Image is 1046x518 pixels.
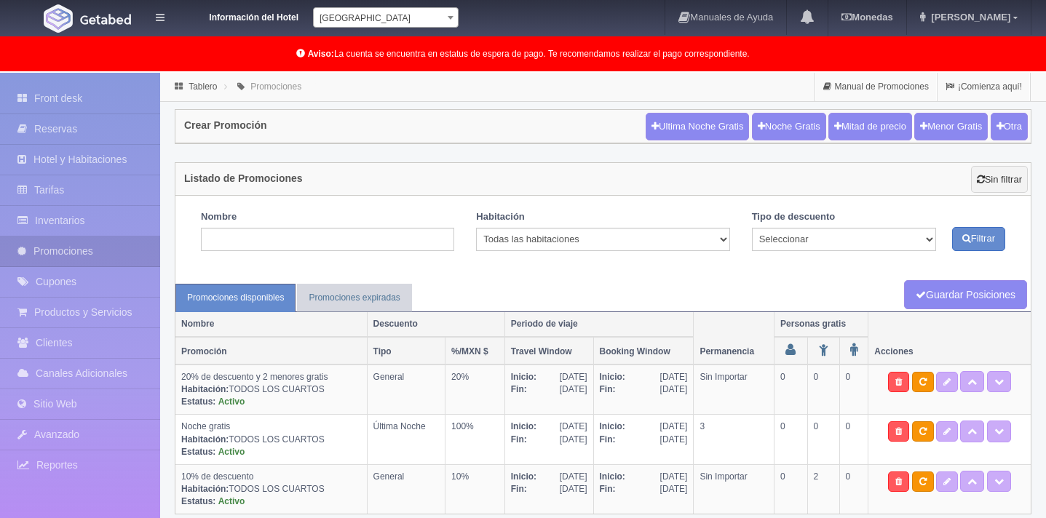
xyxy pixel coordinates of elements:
[218,447,245,457] b: Activo
[367,312,504,337] th: Descuento
[181,397,215,407] b: Estatus:
[694,364,774,415] td: Sin Importar
[250,81,301,92] a: Promociones
[660,434,688,446] span: [DATE]
[560,434,587,446] span: [DATE]
[752,113,826,140] button: Noche Gratis
[175,464,367,514] td: 10% de descuento TODOS LOS CUARTOS
[600,484,616,494] b: Fin:
[660,383,688,396] span: [DATE]
[774,312,868,337] th: Personas gratis
[181,447,215,457] b: Estatus:
[445,364,505,415] td: 20%
[774,415,808,464] td: 0
[914,113,988,140] button: Menor Gratis
[175,415,367,464] td: Noche gratis TODOS LOS CUARTOS
[807,464,839,514] td: 2
[367,464,445,514] td: General
[511,471,536,482] b: Inicio:
[839,415,868,464] td: 0
[511,434,527,445] b: Fin:
[560,471,587,483] span: [DATE]
[175,337,367,364] th: Promoción
[600,471,625,482] b: Inicio:
[504,337,593,364] th: Travel Window
[308,49,334,59] b: Aviso:
[991,113,1028,140] button: Otra
[841,12,892,23] b: Monedas
[807,364,839,415] td: 0
[952,227,1005,251] button: Filtrar
[184,120,267,131] h4: Crear Promoción
[815,73,937,101] a: Manual de Promociones
[367,337,445,364] th: Tipo
[175,284,296,312] a: Promociones disponibles
[646,113,749,140] button: Ultima Noche Gratis
[175,312,367,337] th: Nombre
[476,210,524,224] label: Habitación
[660,471,688,483] span: [DATE]
[182,7,298,24] dt: Información del Hotel
[181,384,229,394] b: Habitación:
[367,415,445,464] td: Última Noche
[904,280,1027,310] a: Guardar Posiciones
[184,173,303,184] h4: Listado de Promociones
[445,337,505,364] th: %/MXN $
[807,415,839,464] td: 0
[181,484,229,494] b: Habitación:
[600,384,616,394] b: Fin:
[971,166,1028,194] a: Sin filtrar
[600,372,625,382] b: Inicio:
[938,73,1030,101] a: ¡Comienza aquí!
[694,312,774,364] th: Permanencia
[660,483,688,495] span: [DATE]
[511,384,527,394] b: Fin:
[774,464,808,514] td: 0
[181,496,215,506] b: Estatus:
[511,484,527,494] b: Fin:
[511,421,536,431] b: Inicio:
[297,284,411,312] a: Promociones expiradas
[660,371,688,383] span: [DATE]
[445,464,505,514] td: 10%
[839,364,868,415] td: 0
[80,14,131,25] img: Getabed
[313,7,459,28] span: Hotel Plaza Campeche
[694,464,774,514] td: Sin Importar
[189,81,217,92] a: Tablero
[511,372,536,382] b: Inicio:
[600,421,625,431] b: Inicio:
[560,371,587,383] span: [DATE]
[181,434,229,445] b: Habitación:
[218,397,245,407] b: Activo
[445,415,505,464] td: 100%
[367,364,445,415] td: General
[694,415,774,464] td: 3
[560,383,587,396] span: [DATE]
[175,364,367,415] td: 20% de descuento y 2 menores gratis TODOS LOS CUARTOS
[218,496,245,506] b: Activo
[839,464,868,514] td: 0
[752,210,836,224] label: Tipo de descuento
[600,434,616,445] b: Fin:
[660,421,688,433] span: [DATE]
[560,421,587,433] span: [DATE]
[868,312,1031,364] th: Acciones
[828,113,912,140] button: Mitad de precio
[201,210,237,224] label: Nombre
[927,12,1010,23] span: [PERSON_NAME]
[44,4,73,33] img: Getabed
[560,483,587,495] span: [DATE]
[504,312,694,337] th: Periodo de viaje
[774,364,808,415] td: 0
[593,337,694,364] th: Booking Window
[314,8,458,28] span: Hotel Plaza Campeche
